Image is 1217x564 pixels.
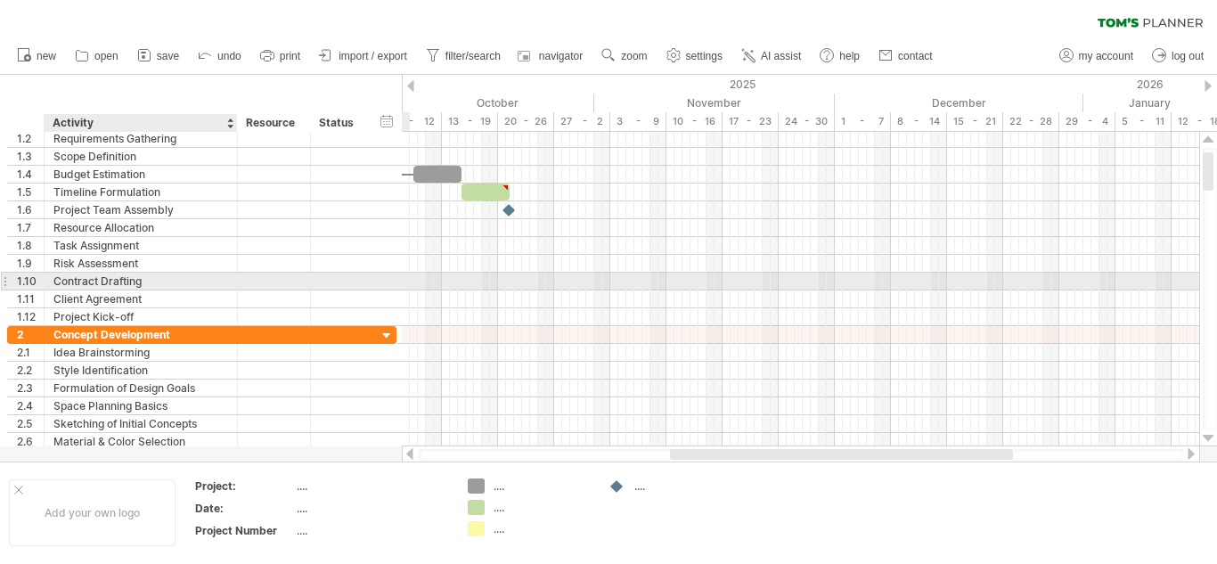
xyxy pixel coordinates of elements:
[297,523,446,538] div: ....
[17,433,44,450] div: 2.6
[53,308,228,325] div: Project Kick-off
[1059,112,1115,131] div: 29 - 4
[17,166,44,183] div: 1.4
[947,112,1003,131] div: 15 - 21
[319,114,358,132] div: Status
[195,501,293,516] div: Date:
[554,112,610,131] div: 27 - 2
[1115,112,1172,131] div: 5 - 11
[779,112,835,131] div: 24 - 30
[1055,45,1139,68] a: my account
[594,94,835,112] div: November 2025
[17,308,44,325] div: 1.12
[17,362,44,379] div: 2.2
[53,201,228,218] div: Project Team Assembly
[195,478,293,494] div: Project:
[297,501,446,516] div: ....
[53,344,228,361] div: Idea Brainstorming
[195,523,293,538] div: Project Number
[193,45,247,68] a: undo
[634,478,731,494] div: ....
[17,184,44,200] div: 1.5
[815,45,865,68] a: help
[53,433,228,450] div: Material & Color Selection
[494,478,591,494] div: ....
[53,166,228,183] div: Budget Estimation
[835,94,1083,112] div: December 2025
[17,273,44,290] div: 1.10
[346,94,594,112] div: October 2025
[494,500,591,515] div: ....
[17,255,44,272] div: 1.9
[53,219,228,236] div: Resource Allocation
[442,112,498,131] div: 13 - 19
[53,273,228,290] div: Contract Drafting
[133,45,184,68] a: save
[94,50,118,62] span: open
[539,50,583,62] span: navigator
[53,255,228,272] div: Risk Assessment
[494,521,591,536] div: ....
[737,45,806,68] a: AI assist
[1003,112,1059,131] div: 22 - 28
[17,148,44,165] div: 1.3
[686,50,723,62] span: settings
[723,112,779,131] div: 17 - 23
[53,184,228,200] div: Timeline Formulation
[1148,45,1209,68] a: log out
[70,45,124,68] a: open
[157,50,179,62] span: save
[835,112,891,131] div: 1 - 7
[53,397,228,414] div: Space Planning Basics
[217,50,241,62] span: undo
[17,237,44,254] div: 1.8
[53,237,228,254] div: Task Assignment
[53,290,228,307] div: Client Agreement
[597,45,652,68] a: zoom
[17,326,44,343] div: 2
[53,326,228,343] div: Concept Development
[17,130,44,147] div: 1.2
[662,45,728,68] a: settings
[17,344,44,361] div: 2.1
[898,50,933,62] span: contact
[891,112,947,131] div: 8 - 14
[53,362,228,379] div: Style Identification
[17,415,44,432] div: 2.5
[53,148,228,165] div: Scope Definition
[9,479,176,546] div: Add your own logo
[53,380,228,396] div: Formulation of Design Goals
[515,45,588,68] a: navigator
[1172,50,1204,62] span: log out
[386,112,442,131] div: 6 - 12
[17,219,44,236] div: 1.7
[339,50,407,62] span: import / export
[874,45,938,68] a: contact
[297,478,446,494] div: ....
[17,397,44,414] div: 2.4
[246,114,300,132] div: Resource
[37,50,56,62] span: new
[314,45,412,68] a: import / export
[17,201,44,218] div: 1.6
[280,50,300,62] span: print
[17,380,44,396] div: 2.3
[666,112,723,131] div: 10 - 16
[17,290,44,307] div: 1.11
[12,45,61,68] a: new
[445,50,501,62] span: filter/search
[1079,50,1133,62] span: my account
[610,112,666,131] div: 3 - 9
[498,112,554,131] div: 20 - 26
[53,114,227,132] div: Activity
[53,130,228,147] div: Requirements Gathering
[256,45,306,68] a: print
[53,415,228,432] div: Sketching of Initial Concepts
[421,45,506,68] a: filter/search
[621,50,647,62] span: zoom
[839,50,860,62] span: help
[761,50,801,62] span: AI assist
